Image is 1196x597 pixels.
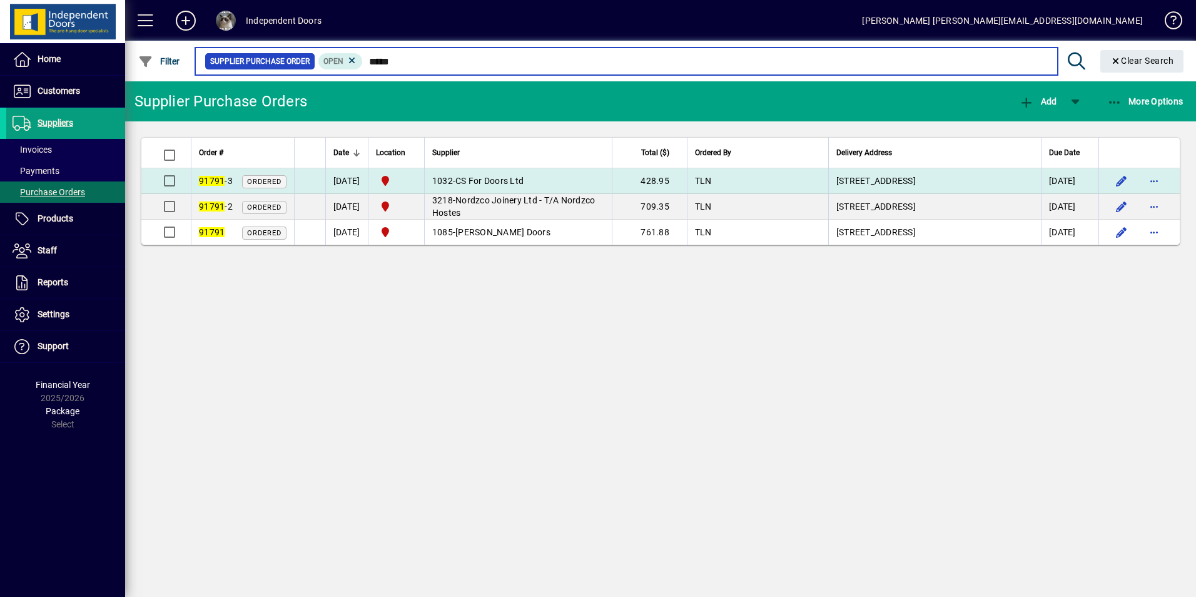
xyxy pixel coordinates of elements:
a: Support [6,331,125,362]
span: Open [323,57,343,66]
td: [DATE] [1041,168,1098,194]
span: Christchurch [376,199,417,214]
span: Suppliers [38,118,73,128]
span: Customers [38,86,80,96]
a: Home [6,44,125,75]
span: Christchurch [376,225,417,240]
button: More Options [1104,90,1187,113]
div: Location [376,146,417,160]
button: Add [1016,90,1060,113]
button: Edit [1112,171,1132,191]
button: Edit [1112,196,1132,217]
span: Financial Year [36,380,90,390]
span: Location [376,146,405,160]
span: Settings [38,309,69,319]
button: Add [166,9,206,32]
span: Ordered By [695,146,731,160]
span: Staff [38,245,57,255]
span: Christchurch [376,173,417,188]
span: Payments [13,166,59,176]
div: [PERSON_NAME] [PERSON_NAME][EMAIL_ADDRESS][DOMAIN_NAME] [862,11,1143,31]
span: Delivery Address [836,146,892,160]
button: More options [1144,222,1164,242]
a: Settings [6,299,125,330]
span: 1032 [432,176,453,186]
span: Due Date [1049,146,1080,160]
em: 91791 [199,202,225,212]
td: [DATE] [1041,220,1098,245]
a: Reports [6,267,125,298]
span: -2 [199,202,233,212]
span: Support [38,341,69,351]
span: Home [38,54,61,64]
span: CS For Doors Ltd [455,176,524,186]
td: [DATE] [1041,194,1098,220]
mat-chip: Completion Status: Open [318,53,363,69]
td: - [424,194,612,220]
td: [STREET_ADDRESS] [828,168,1041,194]
span: Add [1019,96,1057,106]
button: More options [1144,196,1164,217]
span: Filter [138,56,180,66]
td: - [424,220,612,245]
span: Ordered [247,203,281,212]
a: Products [6,203,125,235]
div: Date [333,146,360,160]
a: Customers [6,76,125,107]
span: Package [46,406,79,416]
span: Invoices [13,145,52,155]
div: Order # [199,146,286,160]
em: 91791 [199,176,225,186]
td: 428.95 [612,168,687,194]
span: [PERSON_NAME] Doors [455,227,550,237]
span: 1085 [432,227,453,237]
span: TLN [695,202,712,212]
a: Purchase Orders [6,181,125,203]
td: [STREET_ADDRESS] [828,194,1041,220]
em: 91791 [199,227,225,237]
td: 709.35 [612,194,687,220]
span: Order # [199,146,223,160]
span: -3 [199,176,233,186]
td: [DATE] [325,220,368,245]
td: - [424,168,612,194]
span: Products [38,213,73,223]
span: Nordzco Joinery Ltd - T/A Nordzco Hostes [432,195,595,218]
button: Clear [1100,50,1184,73]
span: Supplier [432,146,460,160]
span: Reports [38,277,68,287]
button: Profile [206,9,246,32]
a: Knowledge Base [1155,3,1180,43]
span: Purchase Orders [13,187,85,197]
div: Ordered By [695,146,821,160]
span: Clear Search [1110,56,1174,66]
button: Filter [135,50,183,73]
td: [STREET_ADDRESS] [828,220,1041,245]
span: More Options [1107,96,1183,106]
div: Supplier Purchase Orders [134,91,307,111]
span: Date [333,146,349,160]
button: More options [1144,171,1164,191]
span: Supplier Purchase Order [210,55,310,68]
div: Supplier [432,146,604,160]
button: Edit [1112,222,1132,242]
a: Invoices [6,139,125,160]
span: Total ($) [641,146,669,160]
td: 761.88 [612,220,687,245]
td: [DATE] [325,194,368,220]
a: Payments [6,160,125,181]
span: Ordered [247,229,281,237]
span: TLN [695,227,712,237]
span: Ordered [247,178,281,186]
div: Independent Doors [246,11,322,31]
span: TLN [695,176,712,186]
td: [DATE] [325,168,368,194]
div: Total ($) [620,146,681,160]
div: Due Date [1049,146,1091,160]
span: 3218 [432,195,453,205]
a: Staff [6,235,125,267]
